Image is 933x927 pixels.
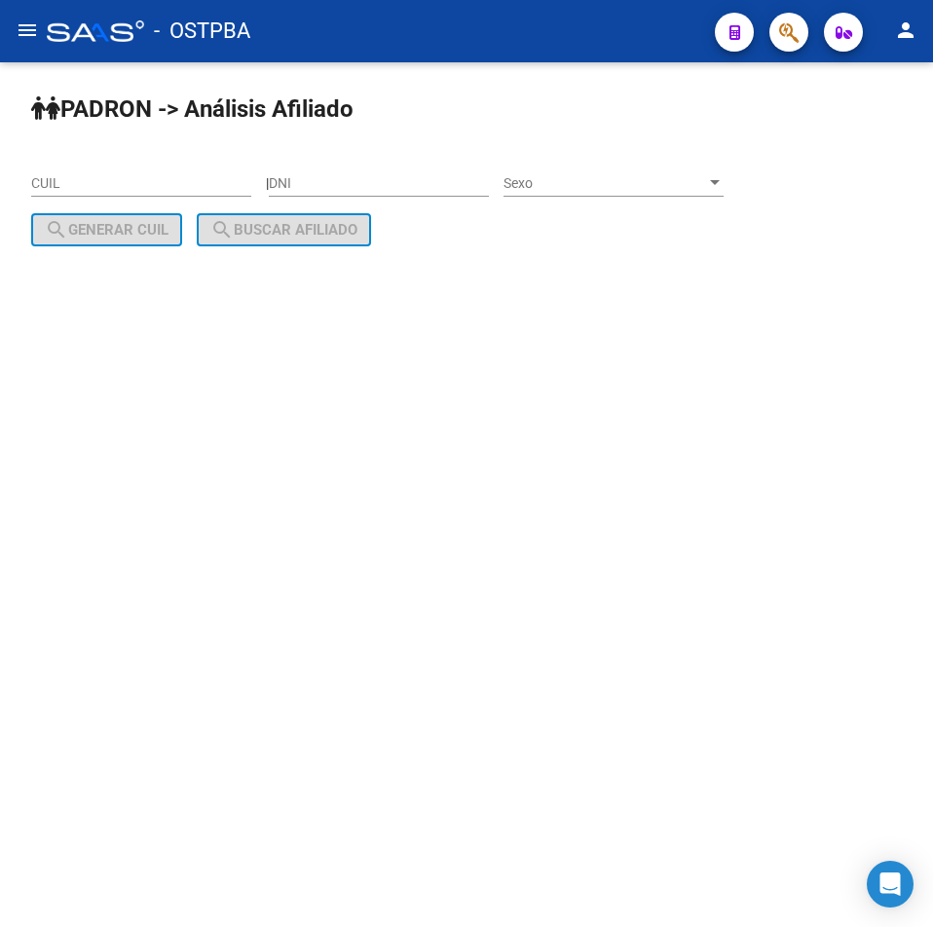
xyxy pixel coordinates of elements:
[504,175,706,192] span: Sexo
[894,19,917,42] mat-icon: person
[210,218,234,241] mat-icon: search
[31,213,182,246] button: Generar CUIL
[154,10,250,53] span: - OSTPBA
[45,221,168,239] span: Generar CUIL
[31,95,354,123] strong: PADRON -> Análisis Afiliado
[197,213,371,246] button: Buscar afiliado
[45,218,68,241] mat-icon: search
[867,861,914,908] div: Open Intercom Messenger
[16,19,39,42] mat-icon: menu
[31,175,738,239] div: |
[210,221,357,239] span: Buscar afiliado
